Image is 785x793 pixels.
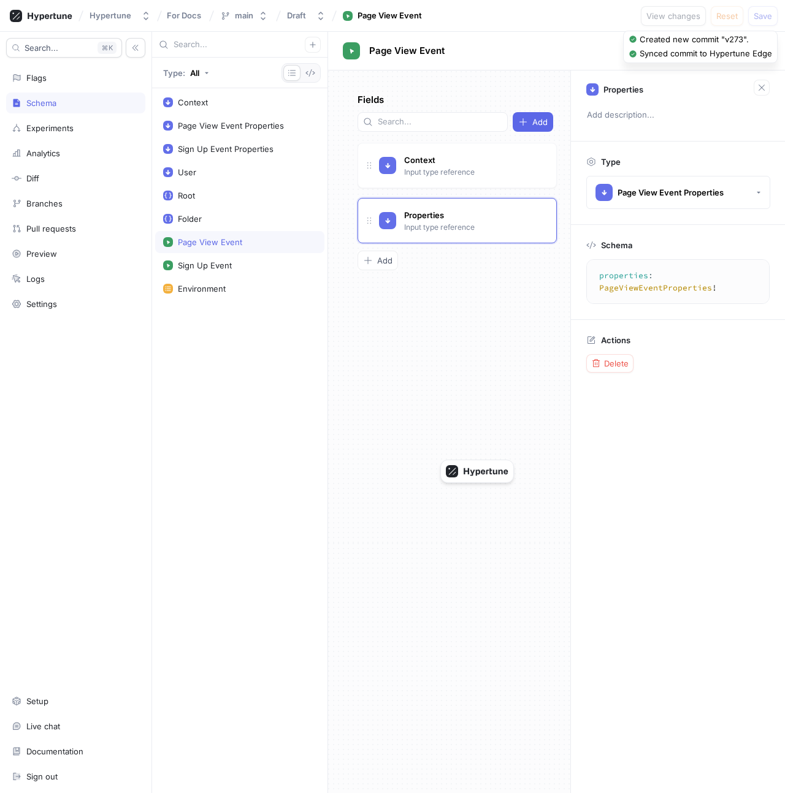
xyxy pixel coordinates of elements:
div: Hypertune [90,10,131,21]
div: Created new commit "v273". [640,34,749,46]
span: Save [754,12,772,20]
div: Preview [26,249,57,259]
span: Properties [404,210,444,220]
div: Logs [26,274,45,284]
div: Page View Event Properties [618,188,724,198]
p: Properties [603,85,643,94]
div: Documentation [26,746,83,756]
div: Settings [26,299,57,309]
div: Experiments [26,123,74,133]
div: All [190,68,199,78]
div: User [178,167,196,177]
textarea: properties: PageViewEventProperties! [592,265,779,298]
span: Add [377,257,392,264]
div: Synced commit to Hypertune Edge [640,48,772,60]
div: Root [178,191,195,200]
div: Sign Up Event Properties [178,144,274,154]
span: Page View Event [369,46,445,56]
span: Context [404,155,435,165]
div: Draft [287,10,306,21]
div: Folder [178,214,202,224]
button: Add [358,251,398,270]
span: Search... [25,44,58,51]
button: Type: All [159,62,213,83]
span: For Docs [167,11,201,20]
button: Add [513,112,553,132]
button: Search...K [6,38,122,58]
button: Reset [711,6,743,26]
p: Type: [163,68,185,78]
div: Environment [178,284,226,294]
div: Pull requests [26,224,76,233]
a: Documentation [6,741,145,762]
div: Live chat [26,721,60,731]
p: Input type reference [404,222,475,233]
p: Type [601,157,621,167]
div: Schema [26,98,56,108]
div: Analytics [26,148,60,158]
span: View changes [646,12,700,20]
div: Sign out [26,772,58,781]
div: Diff [26,173,39,183]
button: Save [748,6,778,26]
div: Page View Event Properties [178,121,284,131]
button: Hypertune [85,6,156,26]
button: main [215,6,273,26]
button: Draft [282,6,331,26]
p: Fields [358,93,384,107]
button: Page View Event Properties [586,176,770,209]
div: Page View Event [358,10,422,22]
div: Sign Up Event [178,260,232,270]
input: Search... [378,116,502,128]
p: Add description... [581,105,775,126]
div: K [98,42,117,54]
span: Reset [716,12,738,20]
p: Input type reference [404,167,475,178]
input: Search... [174,39,305,51]
div: Page View Event [178,237,242,247]
div: Branches [26,199,63,208]
div: Flags [26,73,47,83]
button: Delete [586,354,634,373]
button: View changes [641,6,706,26]
div: Context [178,97,208,107]
span: Add [532,118,548,126]
div: Setup [26,696,48,706]
p: Schema [601,240,632,250]
div: main [235,10,253,21]
p: Actions [601,335,630,345]
span: Delete [604,360,629,367]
